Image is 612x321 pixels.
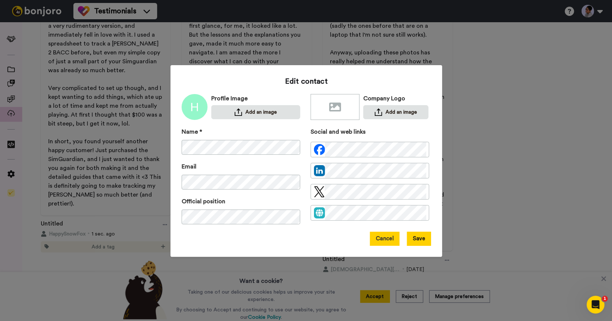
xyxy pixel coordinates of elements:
button: Add an image [363,105,429,120]
label: Official position [182,197,225,206]
button: Cancel [370,232,400,246]
img: linked-in.png [314,165,325,176]
span: 1 [602,296,608,302]
div: Company Logo [363,94,429,103]
h1: Edit contact [285,76,328,87]
div: Profile Image [211,94,300,103]
img: facebook.svg [314,144,325,155]
iframe: Intercom live chat [587,296,605,314]
label: Email [182,162,196,171]
img: twitter-x-black.png [314,186,325,197]
img: upload.svg [375,108,382,116]
label: Name * [182,127,202,136]
img: web.svg [314,207,325,218]
img: upload.svg [235,108,242,116]
img: h.png [182,94,208,120]
button: Add an image [211,105,300,120]
div: Social and web links [311,127,429,136]
button: Save [407,232,431,246]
